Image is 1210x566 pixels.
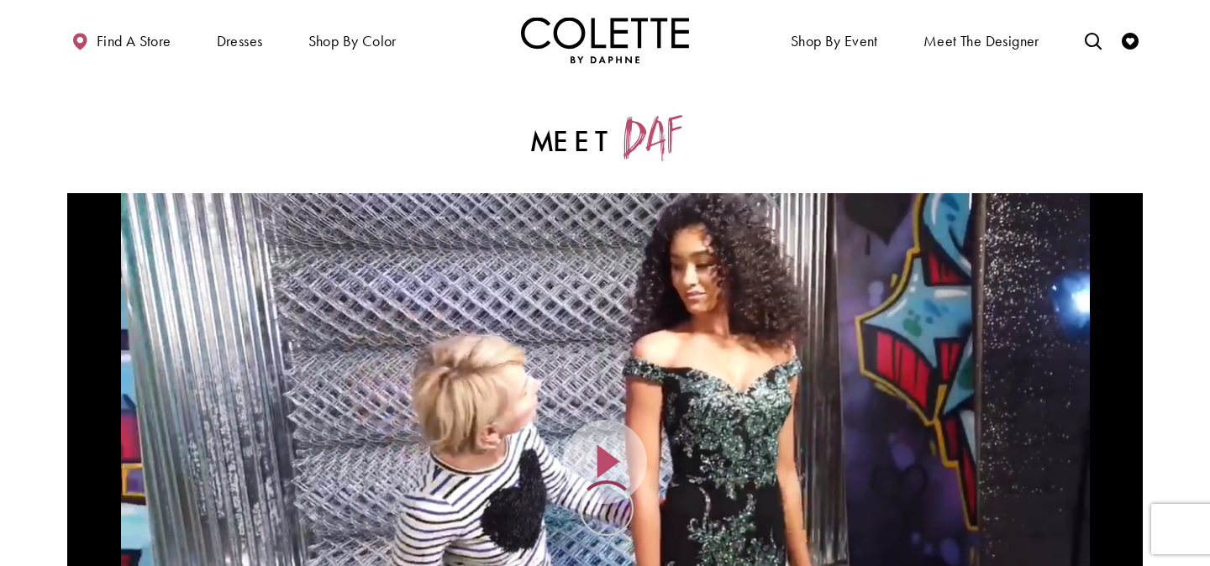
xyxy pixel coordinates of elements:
h2: Meet [248,116,962,159]
span: Shop by color [308,33,397,50]
span: Shop By Event [786,17,882,63]
a: Check Wishlist [1118,17,1143,63]
a: Visit Home Page [521,17,689,63]
span: Dresses [213,17,267,63]
a: Find a store [67,17,175,63]
a: Meet the designer [919,17,1044,63]
span: Meet the designer [923,33,1039,50]
span: Daf [622,115,676,159]
span: Dresses [217,33,263,50]
img: Colette by Daphne [521,17,689,63]
a: Toggle search [1081,17,1106,63]
span: Find a store [97,33,171,50]
span: Shop By Event [791,33,878,50]
span: Shop by color [304,17,401,63]
button: Play Video [563,420,647,504]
